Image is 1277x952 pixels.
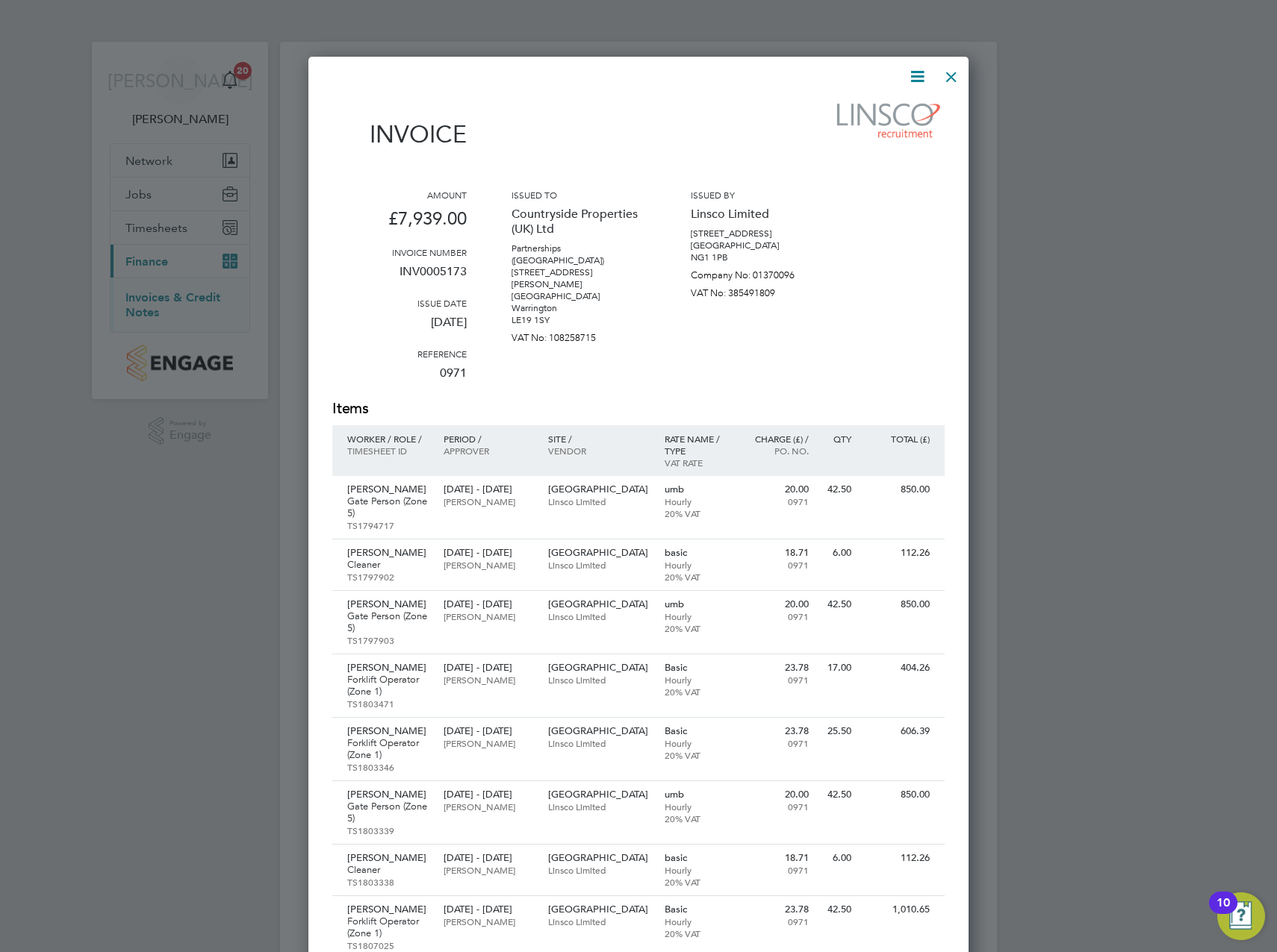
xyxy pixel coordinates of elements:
[347,939,429,951] p: TS1807025
[512,266,646,290] p: [STREET_ADDRESS][PERSON_NAME]
[665,622,730,634] p: 20% VAT
[665,457,730,469] p: VAT rate
[866,852,930,864] p: 112.26
[444,495,532,507] p: [PERSON_NAME]
[332,189,467,201] h3: Amount
[866,433,930,445] p: Total (£)
[332,348,467,360] h3: Reference
[512,302,646,314] p: Warrington
[691,201,825,228] p: Linsco Limited
[347,737,429,761] p: Forklift Operator (Zone 1)
[347,864,429,876] p: Cleaner
[444,674,532,686] p: [PERSON_NAME]
[824,789,851,801] p: 42.50
[665,433,730,457] p: Rate name / type
[665,852,730,864] p: basic
[444,610,532,622] p: [PERSON_NAME]
[665,789,730,801] p: umb
[866,904,930,915] p: 1,010.65
[744,864,809,876] p: 0971
[512,326,646,344] p: VAT No: 108258715
[347,904,429,915] p: [PERSON_NAME]
[347,698,429,710] p: TS1803471
[665,876,730,888] p: 20% VAT
[347,915,429,939] p: Forklift Operator (Zone 1)
[866,598,930,610] p: 850.00
[824,662,851,674] p: 17.00
[347,725,429,737] p: [PERSON_NAME]
[665,662,730,674] p: Basic
[691,189,825,201] h3: Issued by
[824,483,851,495] p: 42.50
[548,445,650,457] p: Vendor
[347,674,429,698] p: Forklift Operator (Zone 1)
[548,610,650,622] p: Linsco Limited
[744,610,809,622] p: 0971
[665,915,730,927] p: Hourly
[665,571,730,583] p: 20% VAT
[665,495,730,507] p: Hourly
[512,201,646,242] p: Countryside Properties (UK) Ltd
[347,824,429,836] p: TS1803339
[548,864,650,876] p: Linsco Limited
[665,904,730,915] p: Basic
[548,433,650,445] p: Site /
[665,674,730,686] p: Hourly
[744,852,809,864] p: 18.71
[744,904,809,915] p: 23.78
[347,876,429,888] p: TS1803338
[866,662,930,674] p: 404.26
[347,547,429,559] p: [PERSON_NAME]
[444,904,532,915] p: [DATE] - [DATE]
[347,559,429,571] p: Cleaner
[444,801,532,812] p: [PERSON_NAME]
[347,519,429,531] p: TS1794717
[347,634,429,646] p: TS1797903
[691,239,825,251] p: [GEOGRAPHIC_DATA]
[347,610,429,634] p: Gate Person (Zone 5)
[824,547,851,559] p: 6.00
[744,674,809,686] p: 0971
[444,725,532,737] p: [DATE] - [DATE]
[347,789,429,801] p: [PERSON_NAME]
[744,801,809,812] p: 0971
[332,258,467,297] p: INV0005173
[347,662,429,674] p: [PERSON_NAME]
[548,598,650,610] p: [GEOGRAPHIC_DATA]
[548,737,650,749] p: Linsco Limited
[444,864,532,876] p: [PERSON_NAME]
[665,507,730,519] p: 20% VAT
[665,610,730,622] p: Hourly
[444,547,532,559] p: [DATE] - [DATE]
[548,789,650,801] p: [GEOGRAPHIC_DATA]
[866,547,930,559] p: 112.26
[548,915,650,927] p: Linsco Limited
[744,495,809,507] p: 0971
[691,263,825,281] p: Company No: 01370096
[866,789,930,801] p: 850.00
[866,725,930,737] p: 606.39
[332,120,467,148] h1: Invoice
[824,904,851,915] p: 42.50
[665,801,730,812] p: Hourly
[512,314,646,326] p: LE19 1SY
[332,201,467,246] p: £7,939.00
[744,483,809,495] p: 20.00
[665,725,730,737] p: Basic
[548,904,650,915] p: [GEOGRAPHIC_DATA]
[444,483,532,495] p: [DATE] - [DATE]
[665,812,730,824] p: 20% VAT
[347,761,429,773] p: TS1803346
[548,547,650,559] p: [GEOGRAPHIC_DATA]
[332,297,467,309] h3: Issue date
[548,801,650,812] p: Linsco Limited
[691,251,825,263] p: NG1 1PB
[665,864,730,876] p: Hourly
[347,483,429,495] p: [PERSON_NAME]
[332,360,467,398] p: 0971
[332,246,467,258] h3: Invoice number
[444,445,532,457] p: Approver
[744,725,809,737] p: 23.78
[548,674,650,686] p: Linsco Limited
[824,433,851,445] p: QTY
